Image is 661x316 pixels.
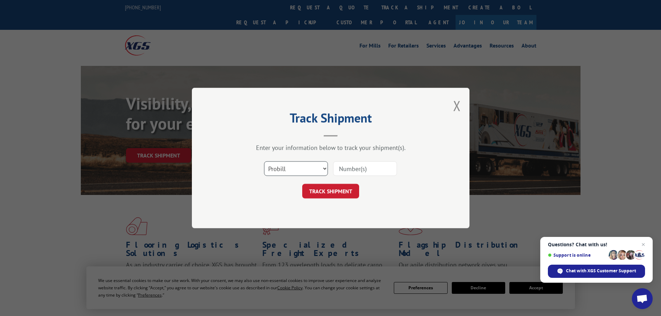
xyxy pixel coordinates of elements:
[548,265,645,278] span: Chat with XGS Customer Support
[548,253,606,258] span: Support is online
[333,161,397,176] input: Number(s)
[632,288,653,309] a: Open chat
[548,242,645,247] span: Questions? Chat with us!
[453,96,461,115] button: Close modal
[302,184,359,198] button: TRACK SHIPMENT
[566,268,636,274] span: Chat with XGS Customer Support
[227,144,435,152] div: Enter your information below to track your shipment(s).
[227,113,435,126] h2: Track Shipment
